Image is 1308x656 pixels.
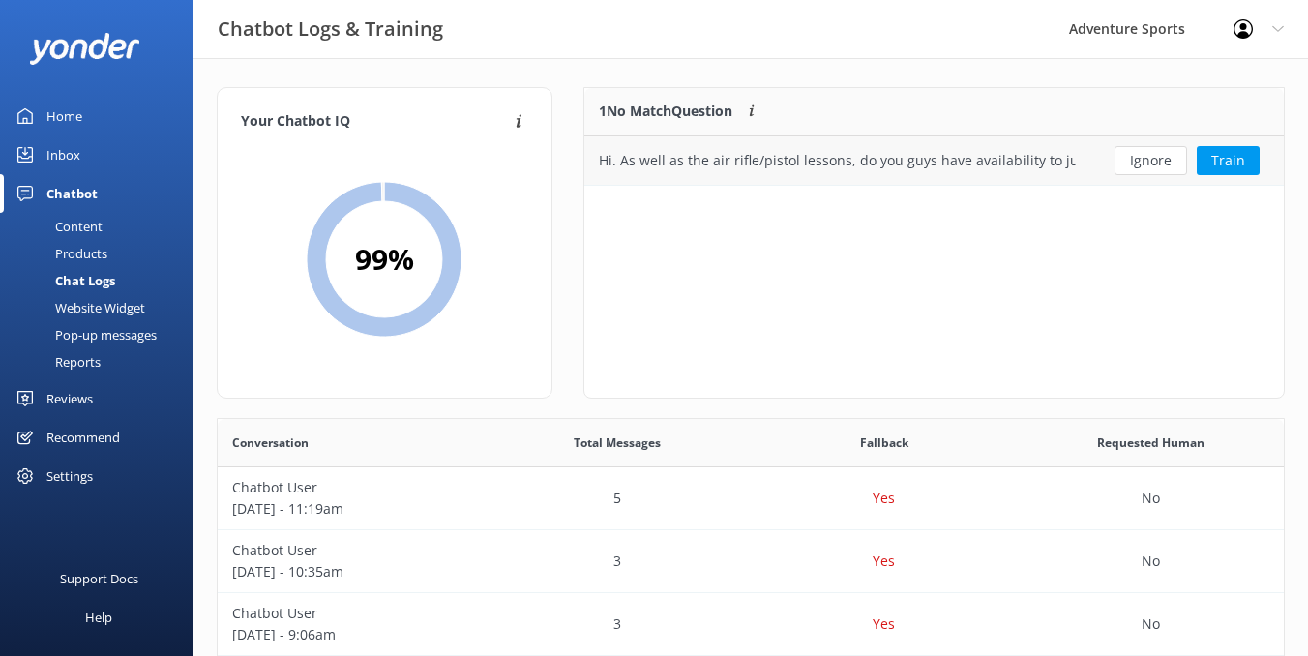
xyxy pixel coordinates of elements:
p: No [1142,551,1160,572]
p: 5 [613,488,621,509]
div: row [218,467,1284,530]
p: 1 No Match Question [599,101,732,122]
div: Help [85,598,112,637]
div: Reviews [46,379,93,418]
h3: Chatbot Logs & Training [218,14,443,45]
p: [DATE] - 11:19am [232,498,470,520]
p: Yes [873,613,895,635]
span: Requested Human [1097,433,1204,452]
div: grid [584,136,1284,185]
h4: Your Chatbot IQ [241,111,510,133]
div: Products [12,240,107,267]
div: row [218,593,1284,656]
p: [DATE] - 9:06am [232,624,470,645]
div: Website Widget [12,294,145,321]
p: Yes [873,551,895,572]
div: Pop-up messages [12,321,157,348]
a: Content [12,213,193,240]
div: Hi. As well as the air rifle/pistol lessons, do you guys have availability to just the range/ a r... [599,150,1076,171]
div: Support Docs [60,559,138,598]
button: Train [1197,146,1260,175]
div: Home [46,97,82,135]
div: row [218,530,1284,593]
div: Inbox [46,135,80,174]
button: Ignore [1115,146,1187,175]
span: Conversation [232,433,309,452]
p: No [1142,613,1160,635]
a: Reports [12,348,193,375]
a: Chat Logs [12,267,193,294]
p: Chatbot User [232,477,470,498]
span: Total Messages [574,433,661,452]
div: Recommend [46,418,120,457]
p: No [1142,488,1160,509]
div: Settings [46,457,93,495]
div: Chatbot [46,174,98,213]
p: Chatbot User [232,603,470,624]
h2: 99 % [355,236,414,283]
a: Products [12,240,193,267]
p: 3 [613,551,621,572]
div: row [584,136,1284,185]
img: yonder-white-logo.png [29,33,140,65]
a: Website Widget [12,294,193,321]
p: Yes [873,488,895,509]
p: [DATE] - 10:35am [232,561,470,582]
div: Reports [12,348,101,375]
a: Pop-up messages [12,321,193,348]
p: Chatbot User [232,540,470,561]
div: Content [12,213,103,240]
span: Fallback [860,433,908,452]
div: Chat Logs [12,267,115,294]
p: 3 [613,613,621,635]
